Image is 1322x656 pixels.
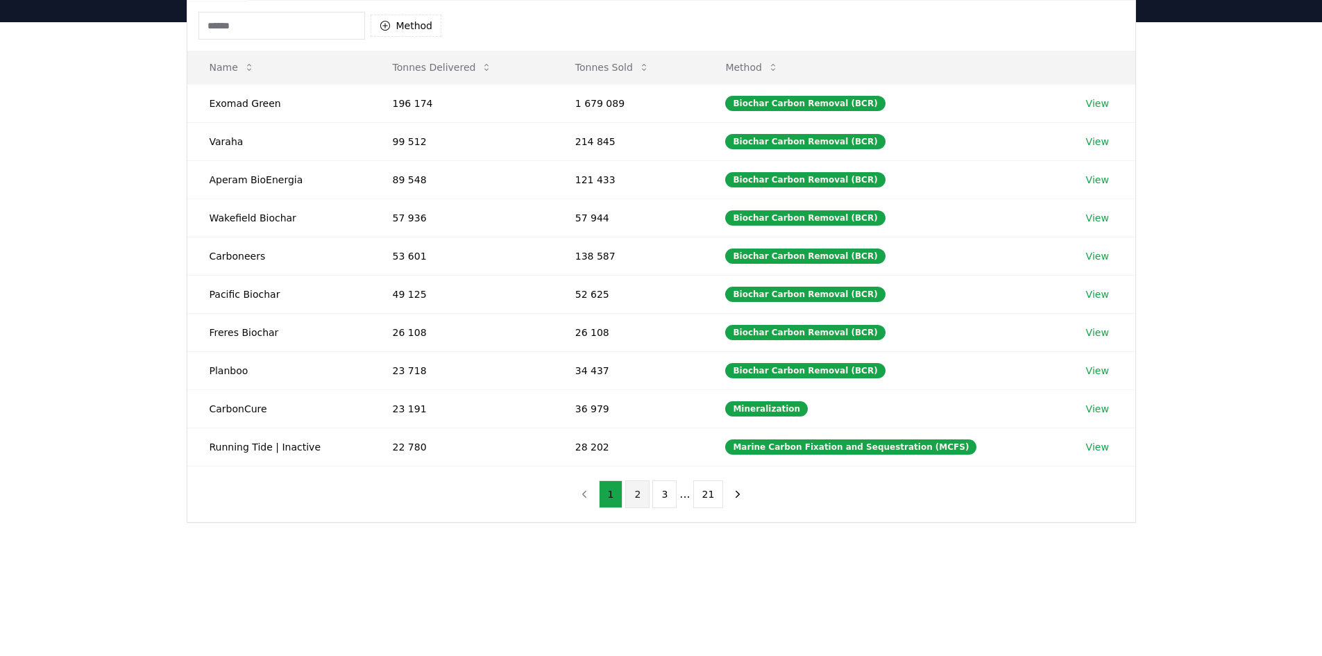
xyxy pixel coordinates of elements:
td: 26 108 [553,313,704,351]
td: 138 587 [553,237,704,275]
a: View [1086,364,1109,378]
div: Biochar Carbon Removal (BCR) [725,172,885,187]
button: 2 [625,480,650,508]
td: 22 780 [371,428,553,466]
td: Freres Biochar [187,313,371,351]
div: Marine Carbon Fixation and Sequestration (MCFS) [725,439,976,455]
a: View [1086,173,1109,187]
td: Wakefield Biochar [187,199,371,237]
button: 3 [652,480,677,508]
td: Pacific Biochar [187,275,371,313]
td: 36 979 [553,389,704,428]
td: Planboo [187,351,371,389]
td: 28 202 [553,428,704,466]
div: Biochar Carbon Removal (BCR) [725,210,885,226]
button: Name [198,53,266,81]
button: Tonnes Sold [564,53,661,81]
td: Varaha [187,122,371,160]
a: View [1086,135,1109,149]
a: View [1086,402,1109,416]
a: View [1086,440,1109,454]
div: Mineralization [725,401,808,417]
td: 23 718 [371,351,553,389]
td: 49 125 [371,275,553,313]
td: Carboneers [187,237,371,275]
td: 26 108 [371,313,553,351]
a: View [1086,211,1109,225]
td: 52 625 [553,275,704,313]
td: 1 679 089 [553,84,704,122]
button: Tonnes Delivered [382,53,504,81]
div: Biochar Carbon Removal (BCR) [725,363,885,378]
td: 89 548 [371,160,553,199]
button: Method [714,53,790,81]
a: View [1086,287,1109,301]
td: 121 433 [553,160,704,199]
button: 1 [599,480,623,508]
a: View [1086,326,1109,339]
div: Biochar Carbon Removal (BCR) [725,287,885,302]
td: Aperam BioEnergia [187,160,371,199]
div: Biochar Carbon Removal (BCR) [725,325,885,340]
li: ... [679,486,690,503]
td: 99 512 [371,122,553,160]
div: Biochar Carbon Removal (BCR) [725,96,885,111]
a: View [1086,249,1109,263]
button: next page [726,480,749,508]
td: 53 601 [371,237,553,275]
td: 196 174 [371,84,553,122]
td: Exomad Green [187,84,371,122]
td: 57 936 [371,199,553,237]
a: View [1086,96,1109,110]
td: 57 944 [553,199,704,237]
td: 34 437 [553,351,704,389]
td: Running Tide | Inactive [187,428,371,466]
div: Biochar Carbon Removal (BCR) [725,249,885,264]
td: 214 845 [553,122,704,160]
td: 23 191 [371,389,553,428]
button: Method [371,15,442,37]
div: Biochar Carbon Removal (BCR) [725,134,885,149]
td: CarbonCure [187,389,371,428]
button: 21 [693,480,724,508]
